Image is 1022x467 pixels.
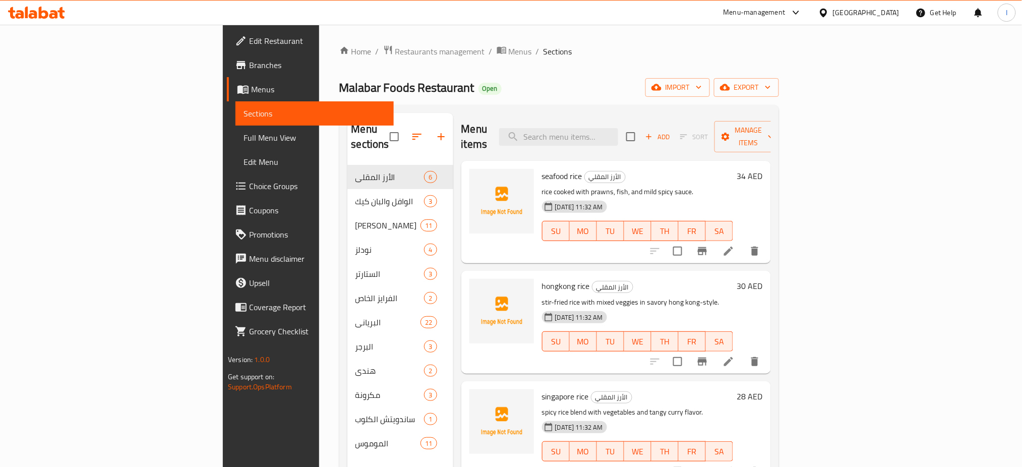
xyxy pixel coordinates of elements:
[249,301,386,313] span: Coverage Report
[620,126,641,147] span: Select section
[469,279,534,343] img: hongkong rice
[355,316,421,328] span: البرياني
[570,441,597,461] button: MO
[547,224,566,239] span: SU
[651,221,679,241] button: TH
[249,180,386,192] span: Choice Groups
[355,437,421,449] div: الموموس
[737,279,763,293] h6: 30 AED
[743,239,767,263] button: delete
[679,331,706,352] button: FR
[347,213,453,238] div: [PERSON_NAME]11
[249,325,386,337] span: Grocery Checklist
[601,334,620,349] span: TU
[737,169,763,183] h6: 34 AED
[743,349,767,374] button: delete
[235,101,394,126] a: Sections
[227,77,394,101] a: Menus
[405,125,429,149] span: Sort sections
[355,219,421,231] div: بيتزا
[420,437,437,449] div: items
[244,107,386,120] span: Sections
[421,318,436,327] span: 22
[347,161,453,459] nav: Menu sections
[425,197,436,206] span: 3
[551,313,607,322] span: [DATE] 11:32 AM
[347,359,453,383] div: هندي2
[667,351,688,372] span: Select to update
[710,224,729,239] span: SA
[249,253,386,265] span: Menu disclaimer
[683,334,702,349] span: FR
[542,441,570,461] button: SU
[574,444,593,459] span: MO
[714,121,782,152] button: Manage items
[347,262,453,286] div: الستارتر3
[469,169,534,233] img: seafood rice
[1006,7,1007,18] span: I
[547,444,566,459] span: SU
[585,171,625,183] span: الأرز المقلي
[355,268,425,280] span: الستارتر
[542,221,570,241] button: SU
[833,7,899,18] div: [GEOGRAPHIC_DATA]
[645,78,710,97] button: import
[227,271,394,295] a: Upsell
[714,78,779,97] button: export
[551,202,607,212] span: [DATE] 11:32 AM
[384,126,405,147] span: Select all sections
[628,334,647,349] span: WE
[542,186,733,198] p: rice cooked with prawns, fish, and mild spicy sauce.
[724,7,786,19] div: Menu-management
[355,389,425,401] span: مكرونة
[591,391,632,403] span: الأرز المقلي
[395,45,485,57] span: Restaurants management
[591,391,632,403] div: الأرز المقلي
[424,244,437,256] div: items
[249,228,386,241] span: Promotions
[651,331,679,352] button: TH
[355,340,425,353] div: البرجر
[251,83,386,95] span: Menus
[679,221,706,241] button: FR
[424,365,437,377] div: items
[624,331,651,352] button: WE
[355,244,425,256] div: نودلز
[570,331,597,352] button: MO
[227,247,394,271] a: Menu disclaimer
[355,413,425,425] div: ساندويتش الكلوب
[424,292,437,304] div: items
[249,204,386,216] span: Coupons
[425,342,436,352] span: 3
[706,221,733,241] button: SA
[228,370,274,383] span: Get support on:
[542,389,589,404] span: singapore rice
[339,76,474,99] span: Malabar Foods Restaurant
[347,407,453,431] div: ساندويتش الكلوب1
[574,334,593,349] span: MO
[424,195,437,207] div: items
[235,150,394,174] a: Edit Menu
[249,35,386,47] span: Edit Restaurant
[478,83,502,95] div: Open
[347,286,453,310] div: الفرايز الخاص2
[254,353,270,366] span: 1.0.0
[679,441,706,461] button: FR
[683,444,702,459] span: FR
[469,389,534,454] img: singapore rice
[710,334,729,349] span: SA
[425,245,436,255] span: 4
[227,53,394,77] a: Branches
[592,281,633,293] div: الأرز المقلي
[355,195,425,207] div: الوافل والبان كيك
[347,431,453,455] div: الموموس11
[584,171,626,183] div: الأرز المقلي
[355,219,421,231] span: [PERSON_NAME]
[597,221,624,241] button: TU
[429,125,453,149] button: Add section
[424,268,437,280] div: items
[355,171,425,183] div: الأرز المقلي
[244,156,386,168] span: Edit Menu
[420,219,437,231] div: items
